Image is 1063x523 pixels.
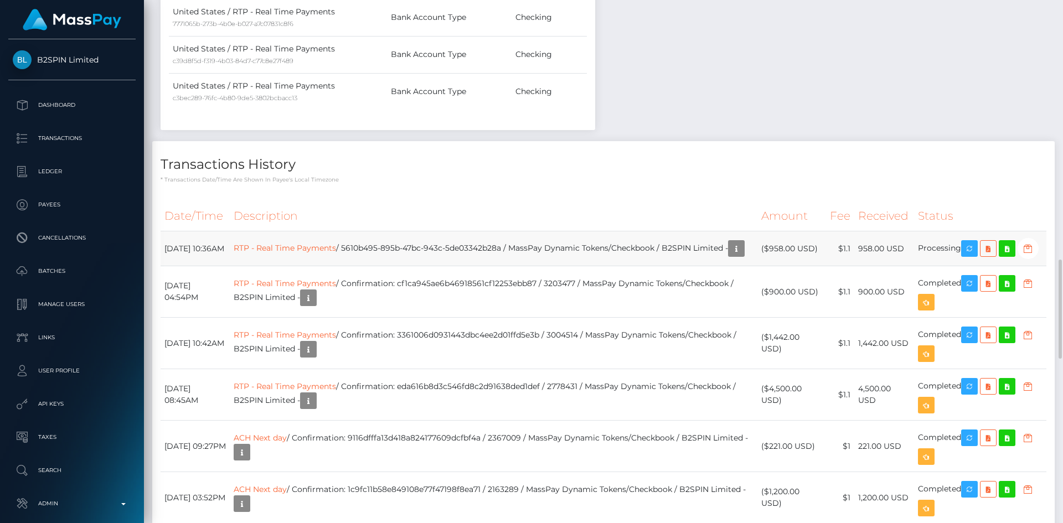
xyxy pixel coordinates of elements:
[234,278,336,288] a: RTP - Real Time Payments
[914,421,1046,472] td: Completed
[230,266,757,318] td: / Confirmation: cf1ca945ae6b46918561cf12253ebb87 / 3203477 / MassPay Dynamic Tokens/Checkbook / B...
[234,484,287,494] a: ACH Next day
[8,457,136,484] a: Search
[914,201,1046,231] th: Status
[161,175,1046,184] p: * Transactions date/time are shown in payee's local timezone
[8,390,136,418] a: API Keys
[13,163,131,180] p: Ledger
[169,36,387,73] td: United States / RTP - Real Time Payments
[13,462,131,479] p: Search
[173,57,293,65] small: c39d8f5d-f319-4b03-84d7-c77c8e27f489
[914,369,1046,421] td: Completed
[8,324,136,351] a: Links
[8,191,136,219] a: Payees
[173,94,297,102] small: c3bec289-76fc-4b80-9de5-3802bcbacc13
[161,201,230,231] th: Date/Time
[8,55,136,65] span: B2SPIN Limited
[13,196,131,213] p: Payees
[13,296,131,313] p: Manage Users
[757,201,825,231] th: Amount
[854,231,914,266] td: 958.00 USD
[13,130,131,147] p: Transactions
[161,318,230,369] td: [DATE] 10:42AM
[13,495,131,512] p: Admin
[854,318,914,369] td: 1,442.00 USD
[173,20,293,28] small: 7771065b-273b-4b0e-b027-a7c07831c8f6
[230,421,757,472] td: / Confirmation: 9116dfffa13d418a824177609dcfbf4a / 2367009 / MassPay Dynamic Tokens/Checkbook / B...
[387,36,512,73] td: Bank Account Type
[169,73,387,110] td: United States / RTP - Real Time Payments
[826,266,854,318] td: $1.1
[13,363,131,379] p: User Profile
[8,224,136,252] a: Cancellations
[757,266,825,318] td: ($900.00 USD)
[757,369,825,421] td: ($4,500.00 USD)
[826,201,854,231] th: Fee
[512,73,587,110] td: Checking
[757,421,825,472] td: ($221.00 USD)
[161,231,230,266] td: [DATE] 10:36AM
[914,266,1046,318] td: Completed
[230,231,757,266] td: / 5610b495-895b-47bc-943c-5de03342b28a / MassPay Dynamic Tokens/Checkbook / B2SPIN Limited -
[826,318,854,369] td: $1.1
[8,158,136,185] a: Ledger
[13,97,131,113] p: Dashboard
[826,369,854,421] td: $1.1
[8,91,136,119] a: Dashboard
[512,36,587,73] td: Checking
[13,396,131,412] p: API Keys
[161,369,230,421] td: [DATE] 08:45AM
[234,381,336,391] a: RTP - Real Time Payments
[8,357,136,385] a: User Profile
[234,330,336,340] a: RTP - Real Time Payments
[234,243,336,253] a: RTP - Real Time Payments
[854,369,914,421] td: 4,500.00 USD
[854,266,914,318] td: 900.00 USD
[757,318,825,369] td: ($1,442.00 USD)
[914,231,1046,266] td: Processing
[854,421,914,472] td: 221.00 USD
[8,423,136,451] a: Taxes
[8,291,136,318] a: Manage Users
[230,318,757,369] td: / Confirmation: 3361006d0931443dbc4ee2d01ffd5e3b / 3004514 / MassPay Dynamic Tokens/Checkbook / B...
[161,421,230,472] td: [DATE] 09:27PM
[826,231,854,266] td: $1.1
[13,230,131,246] p: Cancellations
[230,201,757,231] th: Description
[161,155,1046,174] h4: Transactions History
[8,125,136,152] a: Transactions
[13,329,131,346] p: Links
[23,9,121,30] img: MassPay Logo
[234,433,287,443] a: ACH Next day
[757,231,825,266] td: ($958.00 USD)
[8,490,136,517] a: Admin
[387,73,512,110] td: Bank Account Type
[8,257,136,285] a: Batches
[230,369,757,421] td: / Confirmation: eda616b8d3c546fd8c2d91638ded1def / 2778431 / MassPay Dynamic Tokens/Checkbook / B...
[13,263,131,279] p: Batches
[13,50,32,69] img: B2SPIN Limited
[914,318,1046,369] td: Completed
[854,201,914,231] th: Received
[13,429,131,446] p: Taxes
[161,266,230,318] td: [DATE] 04:54PM
[826,421,854,472] td: $1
